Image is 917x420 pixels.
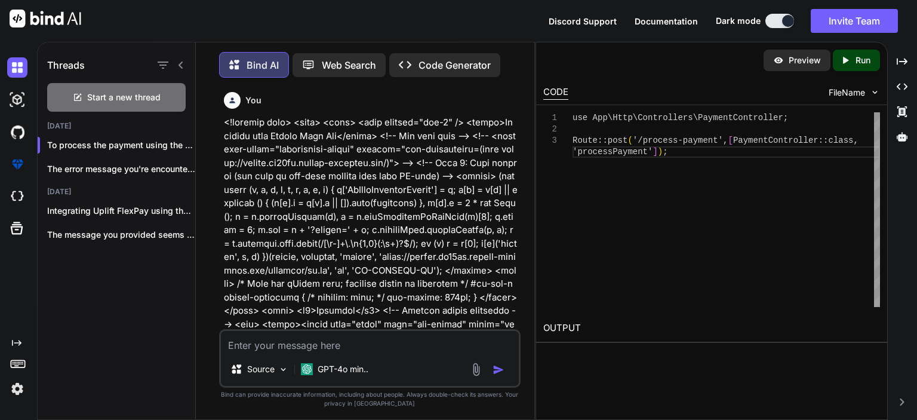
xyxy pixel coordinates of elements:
[7,154,27,174] img: premium
[322,58,376,72] p: Web Search
[38,121,195,131] h2: [DATE]
[716,15,761,27] span: Dark mode
[47,139,195,151] p: To process the payment using the Uplift ...
[7,90,27,110] img: darkAi-studio
[7,122,27,142] img: githubDark
[573,147,653,157] span: 'processPayment'
[301,363,313,375] img: GPT-4o mini
[870,87,880,97] img: chevron down
[10,10,81,27] img: Bind AI
[247,58,279,72] p: Bind AI
[549,16,617,26] span: Discord Support
[789,54,821,66] p: Preview
[573,113,788,122] span: use App\Http\Controllers\PaymentController;
[47,163,195,175] p: The error message you're encountering, `Uncaught TypeError:...
[543,112,557,124] div: 1
[47,58,85,72] h1: Threads
[811,9,898,33] button: Invite Team
[663,147,667,157] span: ;
[635,15,698,27] button: Documentation
[549,15,617,27] button: Discord Support
[573,136,627,145] span: Route::post
[543,135,557,146] div: 3
[728,136,733,145] span: [
[543,85,568,100] div: CODE
[247,363,275,375] p: Source
[219,390,521,408] p: Bind can provide inaccurate information, including about people. Always double-check its answers....
[536,314,887,342] h2: OUTPUT
[245,94,261,106] h6: You
[278,364,288,375] img: Pick Models
[635,16,698,26] span: Documentation
[733,136,858,145] span: PaymentController::class,
[419,58,491,72] p: Code Generator
[658,147,663,157] span: )
[87,91,161,103] span: Start a new thread
[543,124,557,135] div: 2
[493,364,504,376] img: icon
[773,55,784,66] img: preview
[38,187,195,197] h2: [DATE]
[7,57,27,78] img: darkChat
[633,136,728,145] span: '/process-payment',
[653,147,658,157] span: ]
[469,363,483,376] img: attachment
[7,186,27,207] img: cloudideIcon
[47,229,195,241] p: The message you provided seems to be...
[47,205,195,217] p: Integrating Uplift FlexPay using the JavaScript SDK...
[7,379,27,399] img: settings
[318,363,368,375] p: GPT-4o min..
[856,54,870,66] p: Run
[628,136,633,145] span: (
[829,87,865,99] span: FileName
